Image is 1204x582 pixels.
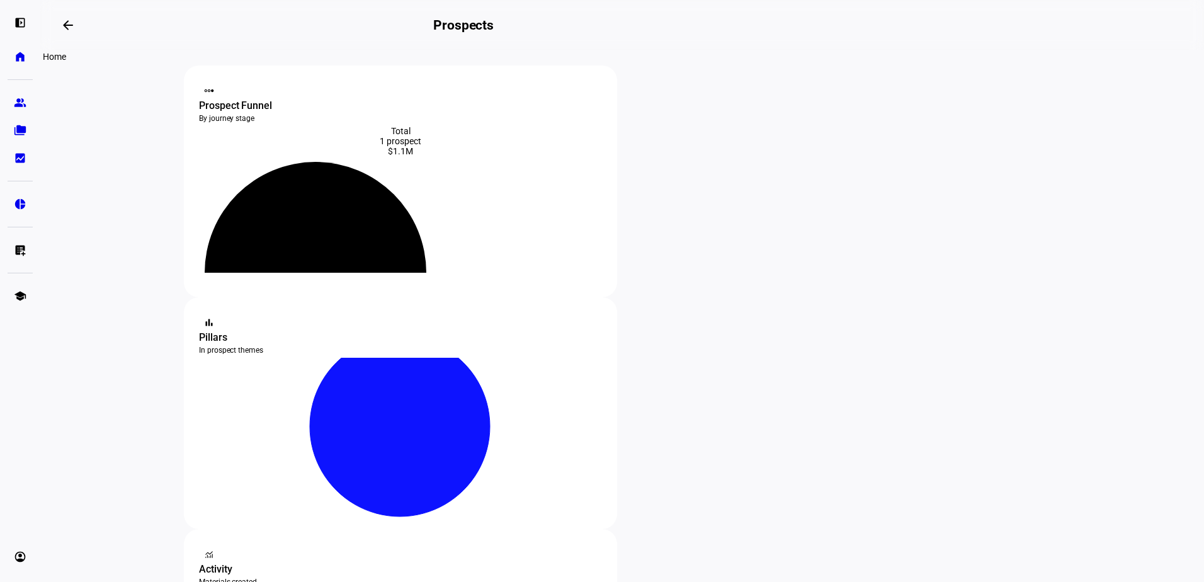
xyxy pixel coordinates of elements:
a: home [8,44,33,69]
mat-icon: steppers [203,84,215,97]
eth-mat-symbol: list_alt_add [14,244,26,256]
div: Home [38,49,71,64]
div: Activity [199,562,602,577]
a: pie_chart [8,191,33,217]
div: By journey stage [199,113,602,123]
div: 1 prospect [199,136,602,146]
div: Prospect Funnel [199,98,602,113]
eth-mat-symbol: pie_chart [14,198,26,210]
eth-mat-symbol: group [14,96,26,109]
eth-mat-symbol: account_circle [14,551,26,563]
eth-mat-symbol: left_panel_open [14,16,26,29]
a: folder_copy [8,118,33,143]
div: In prospect themes [199,345,602,355]
a: bid_landscape [8,145,33,171]
mat-icon: monitoring [203,548,215,561]
eth-mat-symbol: home [14,50,26,63]
div: Pillars [199,330,602,345]
a: group [8,90,33,115]
mat-icon: arrow_backwards [60,18,76,33]
mat-icon: bar_chart [203,316,215,329]
eth-mat-symbol: folder_copy [14,124,26,137]
eth-mat-symbol: school [14,290,26,302]
div: Total [199,126,602,136]
eth-mat-symbol: bid_landscape [14,152,26,164]
h2: Prospects [433,18,494,33]
div: $1.1M [199,146,602,156]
